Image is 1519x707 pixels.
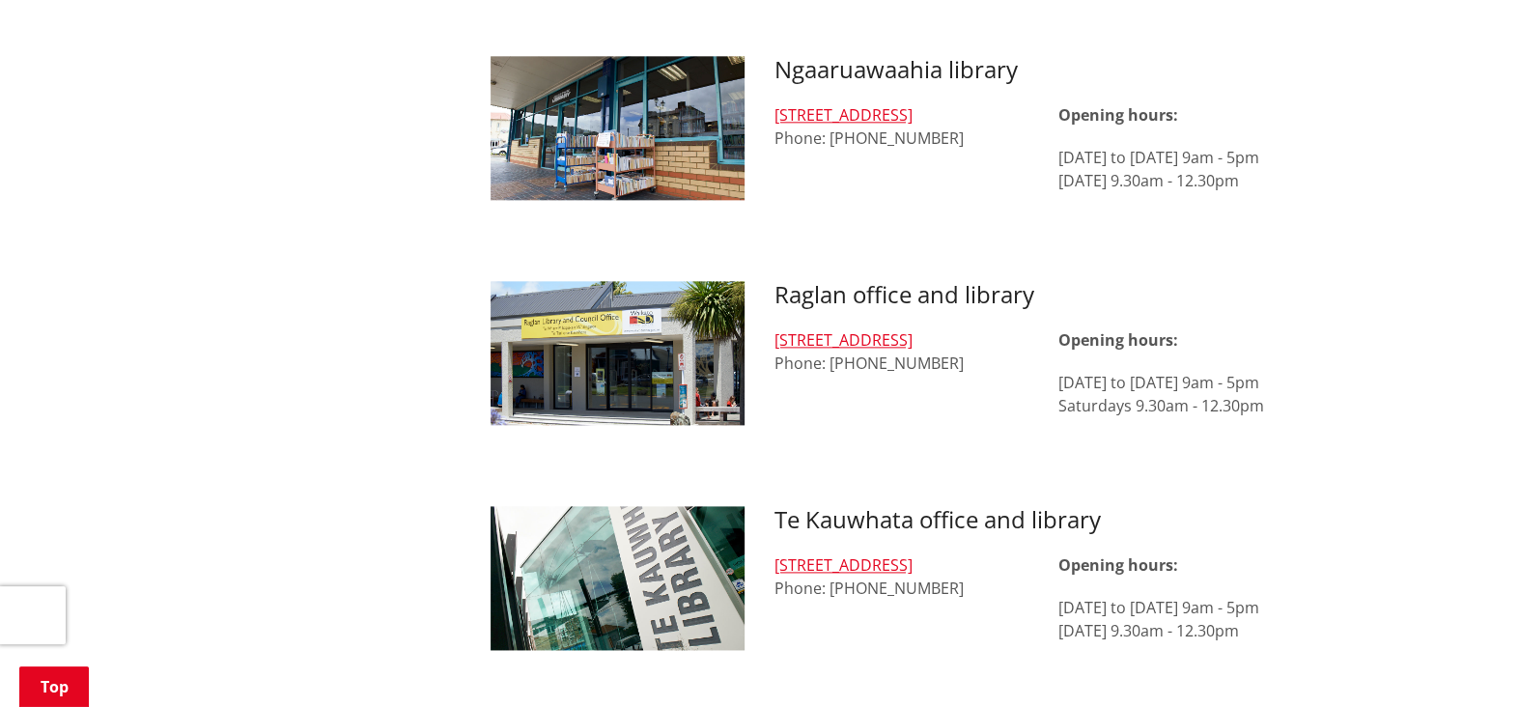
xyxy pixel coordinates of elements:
div: Phone: [PHONE_NUMBER] [774,553,1028,600]
a: Top [19,666,89,707]
iframe: Messenger Launcher [1430,626,1500,695]
div: Phone: [PHONE_NUMBER] [774,328,1028,375]
div: Phone: [PHONE_NUMBER] [774,103,1028,150]
a: [STREET_ADDRESS] [774,104,912,126]
p: [DATE] to [DATE] 9am - 5pm Saturdays 9.30am - 12.30pm [1057,371,1312,417]
img: Ngaruawahia-library [491,56,745,200]
a: [STREET_ADDRESS] [774,554,912,576]
p: [DATE] to [DATE] 9am - 5pm [DATE] 9.30am - 12.30pm [1057,596,1312,665]
strong: Opening hours: [1057,104,1177,126]
a: [STREET_ADDRESS] [774,329,912,351]
p: [DATE] to [DATE] 9am - 5pm [DATE] 9.30am - 12.30pm [1057,146,1312,192]
img: Te Kauwhata library [491,506,745,650]
h3: Ngaaruawaahia library [774,56,1312,84]
img: Raglan library and office [491,281,745,424]
h3: Raglan office and library [774,281,1312,309]
h3: Te Kauwhata office and library [774,506,1312,534]
strong: Opening hours: [1057,554,1177,576]
strong: Opening hours: [1057,329,1177,351]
